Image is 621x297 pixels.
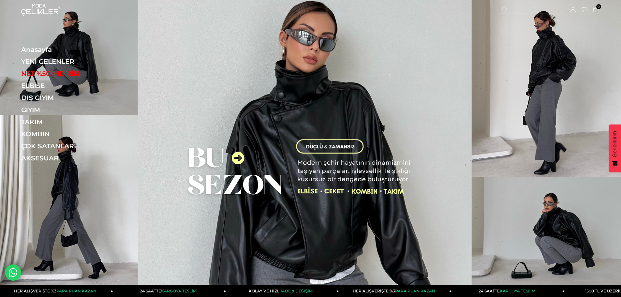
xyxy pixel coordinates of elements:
[395,289,435,293] span: PARA PUAN KAZAN
[596,4,601,9] span: 0
[593,7,598,12] a: 0
[21,142,111,150] a: ÇOK SATANLAR
[113,285,226,297] a: 24 SAATTEKARGOYA TESLİM
[226,285,339,297] a: KOLAY VE HIZLIİADE & DEĞİŞİM!
[609,125,621,172] button: Geribildirim - Show survey
[56,289,96,293] span: PARA PUAN KAZAN
[161,289,196,293] span: KARGOYA TESLİM
[612,131,618,157] span: Geribildirim
[281,289,313,293] span: İADE & DEĞİŞİM!
[21,154,111,162] a: AKSESUAR
[500,289,535,293] span: KARGOYA TESLİM
[339,285,451,297] a: HER ALIŞVERİŞTE %3PARA PUAN KAZAN
[21,46,111,53] a: Anasayfa
[21,130,111,138] a: KOMBİN
[21,106,111,114] a: GİYİM
[21,4,60,16] img: logo
[21,58,111,66] a: YENİ GELENLER
[21,82,111,90] a: ELBİSE
[21,70,111,78] a: NET %50 İNDİRİM
[21,94,111,102] a: DIŞ GİYİM
[21,118,111,126] a: TAKIM
[452,285,565,297] a: 24 SAATTEKARGOYA TESLİM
